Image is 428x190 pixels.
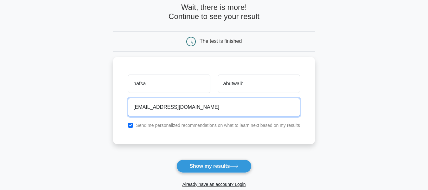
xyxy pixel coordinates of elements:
button: Show my results [176,160,251,173]
input: Last name [218,75,300,93]
a: Already have an account? Login [182,182,246,187]
div: The test is finished [200,38,242,44]
label: Send me personalized recommendations on what to learn next based on my results [136,123,300,128]
h4: Wait, there is more! Continue to see your result [113,3,315,21]
input: Email [128,98,300,116]
input: First name [128,75,210,93]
